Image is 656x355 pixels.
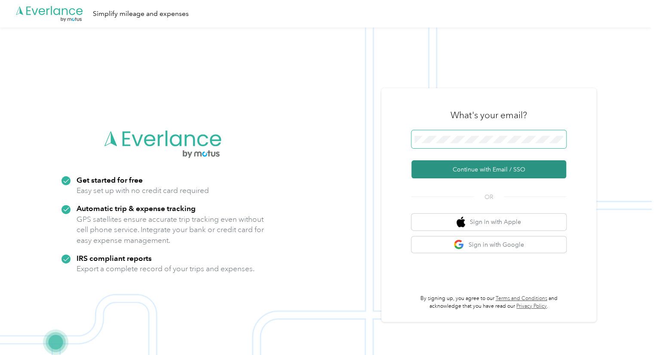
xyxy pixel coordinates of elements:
div: Simplify mileage and expenses [93,9,189,19]
strong: Get started for free [77,175,143,184]
h3: What's your email? [451,109,527,121]
strong: Automatic trip & expense tracking [77,204,196,213]
button: apple logoSign in with Apple [411,214,566,230]
p: By signing up, you agree to our and acknowledge that you have read our . [411,295,566,310]
a: Privacy Policy [516,303,547,309]
img: google logo [454,239,464,250]
p: Export a complete record of your trips and expenses. [77,263,254,274]
p: GPS satellites ensure accurate trip tracking even without cell phone service. Integrate your bank... [77,214,264,246]
button: google logoSign in with Google [411,236,566,253]
span: OR [474,193,504,202]
button: Continue with Email / SSO [411,160,566,178]
p: Easy set up with no credit card required [77,185,209,196]
a: Terms and Conditions [496,295,547,302]
img: apple logo [457,217,465,227]
strong: IRS compliant reports [77,254,152,263]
